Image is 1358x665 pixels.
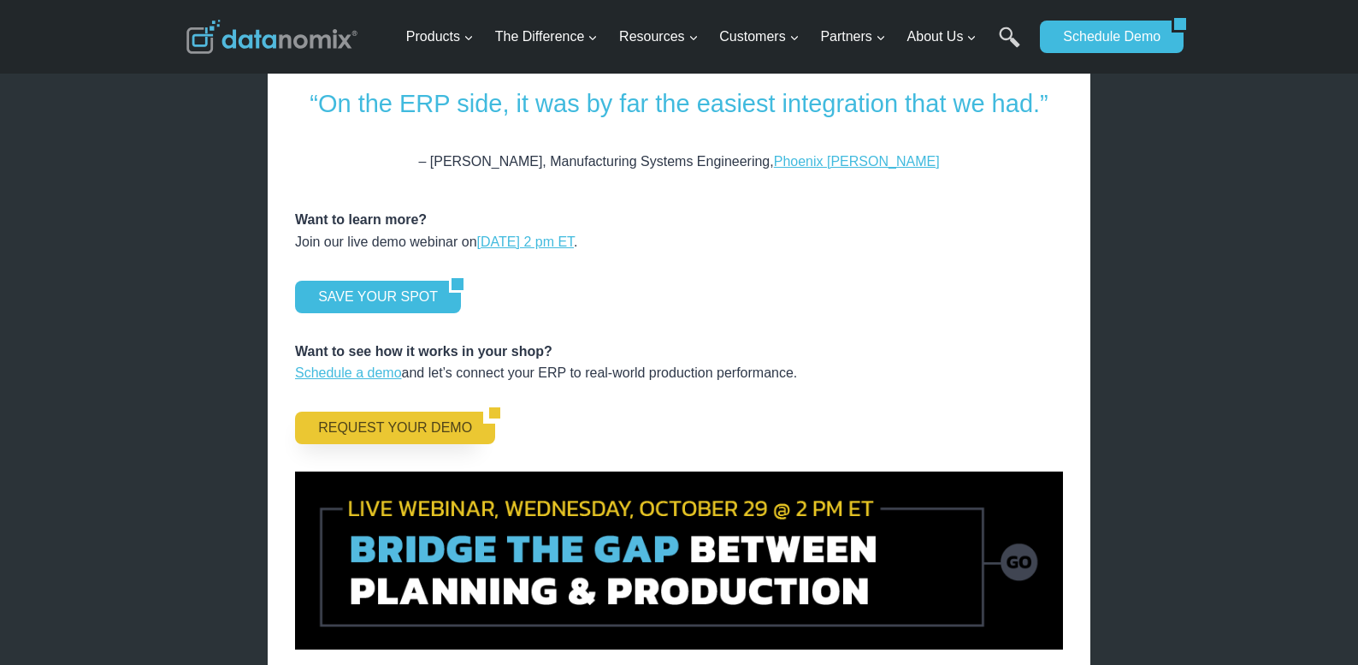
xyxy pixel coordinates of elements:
[295,344,552,359] strong: Want to see how it works in your shop?
[495,26,599,48] span: The Difference
[774,154,940,169] a: Phoenix [PERSON_NAME]
[619,26,698,48] span: Resources
[295,84,1063,123] p: “On the ERP side, it was by far the easiest integration that we had.”
[295,365,402,380] a: Schedule a demo
[295,412,483,444] a: REQUEST YOUR DEMO
[295,212,427,227] strong: Want to learn more?
[295,151,1063,173] p: – [PERSON_NAME], Manufacturing Systems Engineering,
[399,9,1032,65] nav: Primary Navigation
[477,235,575,249] a: [DATE] 2 pm ET
[999,27,1020,65] a: Search
[406,26,474,48] span: Products
[907,26,977,48] span: About Us
[820,26,885,48] span: Partners
[295,341,1063,384] p: and let’s connect your ERP to real-world production performance.
[295,281,449,313] a: SAVE YOUR SPOT
[719,26,799,48] span: Customers
[1040,21,1172,53] a: Schedule Demo
[295,200,1063,253] p: Join our live demo webinar on .
[186,20,357,54] img: Datanomix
